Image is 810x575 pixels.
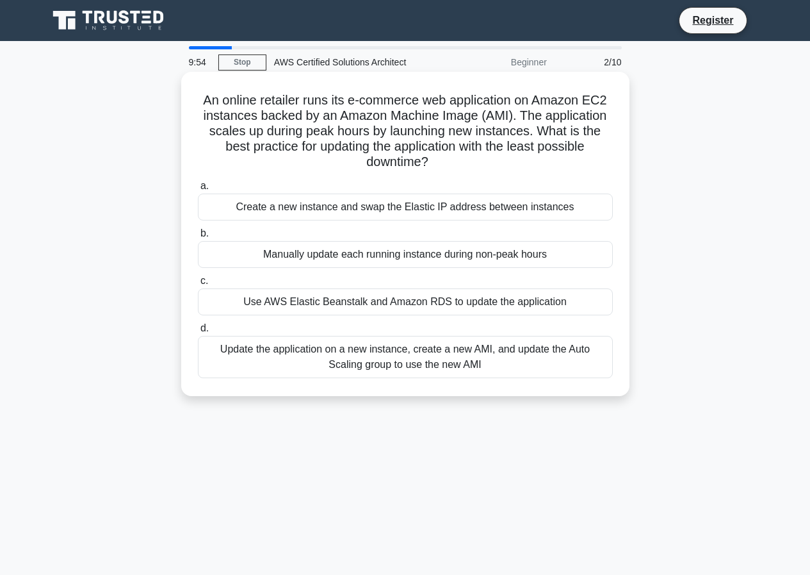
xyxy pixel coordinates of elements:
div: Create a new instance and swap the Elastic IP address between instances [198,194,613,221]
div: AWS Certified Solutions Architect [266,49,442,75]
div: Use AWS Elastic Beanstalk and Amazon RDS to update the application [198,288,613,315]
span: b. [200,228,209,238]
a: Register [684,12,741,28]
h5: An online retailer runs its e-commerce web application on Amazon EC2 instances backed by an Amazo... [197,92,614,171]
span: d. [200,322,209,333]
div: Beginner [442,49,555,75]
span: a. [200,180,209,191]
span: c. [200,275,208,286]
div: Manually update each running instance during non-peak hours [198,241,613,268]
div: 2/10 [555,49,629,75]
div: Update the application on a new instance, create a new AMI, and update the Auto Scaling group to ... [198,336,613,378]
a: Stop [218,54,266,71]
div: 9:54 [181,49,218,75]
